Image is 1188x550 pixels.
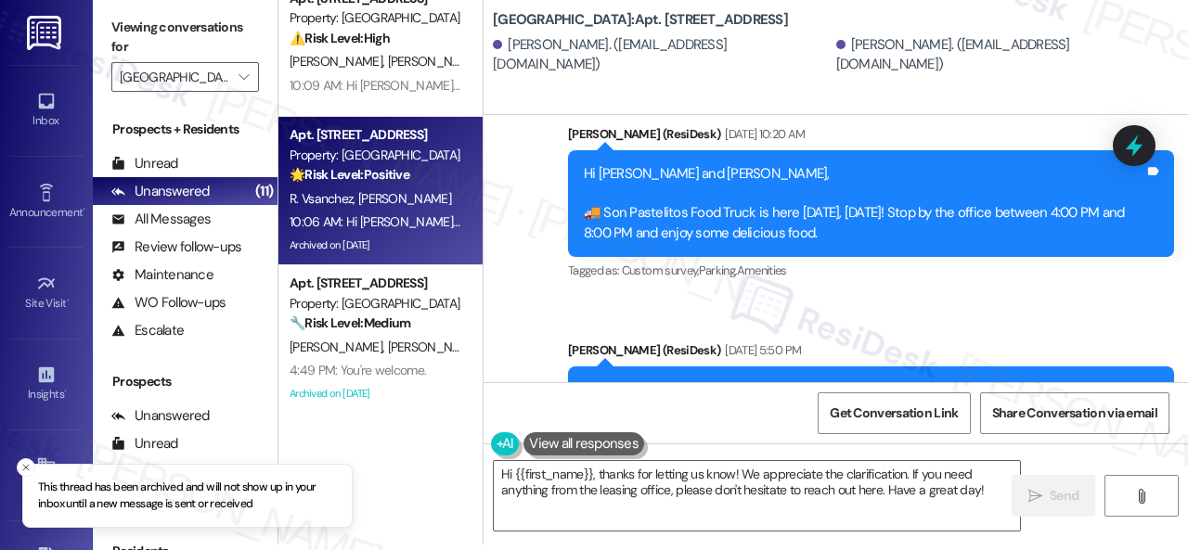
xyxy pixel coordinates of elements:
div: Prospects + Residents [93,120,278,139]
div: Review follow-ups [111,237,241,257]
div: Tagged as: [568,257,1174,284]
a: Insights • [9,359,84,409]
div: (11) [251,177,278,206]
img: ResiDesk Logo [27,16,65,50]
span: Get Conversation Link [830,403,958,423]
textarea: Hi {{first_name}}, thanks for letting us know! We appreciate the clarification. If you need anyth... [494,461,1020,531]
div: Archived on [DATE] [288,382,463,405]
div: Archived on [DATE] [288,234,463,257]
span: [PERSON_NAME] [290,339,388,355]
div: Apt. [STREET_ADDRESS] [290,274,461,293]
button: Close toast [17,458,35,477]
div: [DATE] 10:20 AM [720,124,805,144]
div: Apt. [STREET_ADDRESS] [290,125,461,145]
div: Hi [PERSON_NAME] and [PERSON_NAME], Get ready! [DATE][DATE], we’re serving up Breakfast On the Go... [584,380,1144,460]
i:  [239,70,249,84]
div: Property: [GEOGRAPHIC_DATA] [290,294,461,313]
div: Property: [GEOGRAPHIC_DATA] [290,146,461,165]
span: • [83,203,85,216]
div: [PERSON_NAME] (ResiDesk) [568,340,1174,366]
label: Viewing conversations for [111,13,259,62]
span: [PERSON_NAME] [358,190,451,207]
div: Property: [GEOGRAPHIC_DATA] [290,8,461,28]
span: Parking , [699,262,737,278]
span: Share Conversation via email [992,403,1157,423]
a: Inbox [9,85,84,135]
strong: 🌟 Risk Level: Positive [290,166,409,183]
div: Unanswered [111,406,210,426]
div: WO Follow-ups [111,293,226,313]
strong: ⚠️ Risk Level: High [290,30,390,46]
a: Site Visit • [9,268,84,318]
i:  [1028,489,1042,504]
span: • [64,385,67,398]
input: All communities [120,62,229,92]
span: R. Vsanchez [290,190,358,207]
div: Hi [PERSON_NAME] and [PERSON_NAME], 🚚 Son Pastelitos Food Truck is here [DATE], [DATE]! Stop by t... [584,164,1144,244]
button: Get Conversation Link [818,392,970,434]
span: Send [1050,486,1078,505]
span: Custom survey , [622,262,699,278]
i:  [1134,489,1148,504]
p: This thread has been archived and will not show up in your inbox until a new message is sent or r... [38,480,337,512]
div: [PERSON_NAME] (ResiDesk) [568,124,1174,150]
div: Escalate [111,321,184,340]
a: Buildings [9,450,84,500]
div: 4:49 PM: You're welcome. [290,362,426,378]
button: Share Conversation via email [980,392,1169,434]
strong: 🔧 Risk Level: Medium [290,314,410,331]
span: • [67,294,70,307]
div: [PERSON_NAME]. ([EMAIL_ADDRESS][DOMAIN_NAME]) [493,35,832,75]
button: Send [1012,475,1095,517]
span: Amenities [737,262,787,278]
b: [GEOGRAPHIC_DATA]: Apt. [STREET_ADDRESS] [493,10,788,30]
div: Unanswered [111,182,210,201]
div: Unread [111,154,178,173]
div: [PERSON_NAME]. ([EMAIL_ADDRESS][DOMAIN_NAME]) [836,35,1175,75]
div: [DATE] 5:50 PM [720,340,801,360]
div: All Messages [111,210,211,229]
div: Unread [111,434,178,454]
span: [PERSON_NAME] [388,339,486,355]
div: Prospects [93,372,278,391]
span: [PERSON_NAME] [388,53,481,70]
div: Maintenance [111,265,213,285]
span: [PERSON_NAME] [290,53,388,70]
